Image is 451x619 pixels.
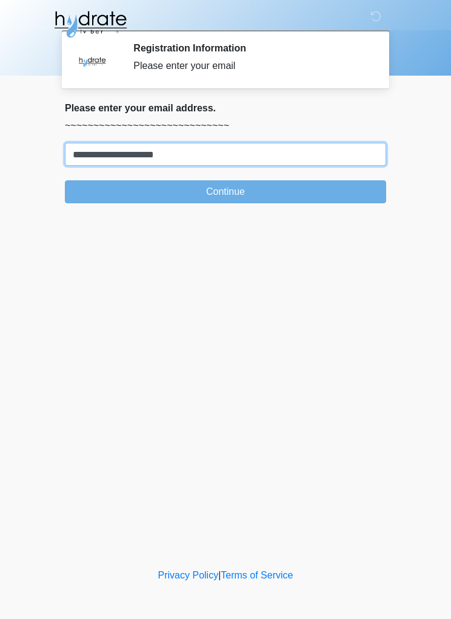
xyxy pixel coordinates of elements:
[65,102,386,114] h2: Please enter your email address.
[65,119,386,133] p: ~~~~~~~~~~~~~~~~~~~~~~~~~~~~~
[65,180,386,203] button: Continue
[53,9,128,39] img: Hydrate IV Bar - Glendale Logo
[74,42,110,79] img: Agent Avatar
[158,570,219,580] a: Privacy Policy
[133,59,368,73] div: Please enter your email
[218,570,221,580] a: |
[221,570,293,580] a: Terms of Service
